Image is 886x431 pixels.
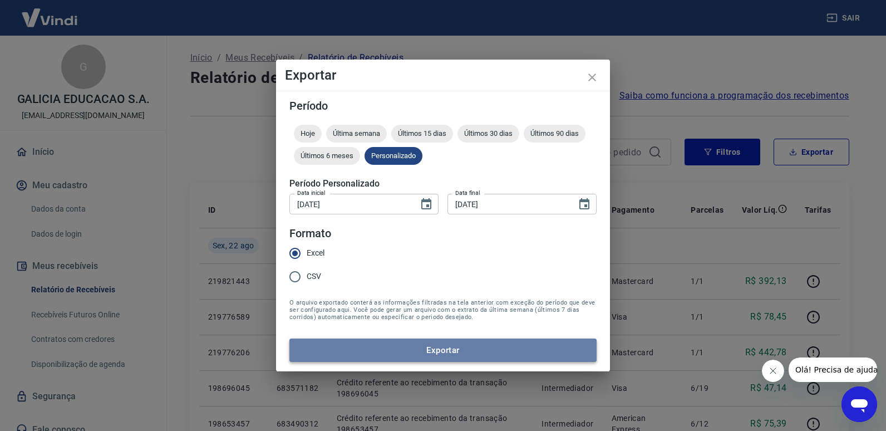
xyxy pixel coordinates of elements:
label: Data final [455,189,480,197]
span: Hoje [294,129,322,138]
span: O arquivo exportado conterá as informações filtradas na tela anterior com exceção do período que ... [289,299,597,321]
span: Última semana [326,129,387,138]
button: Choose date, selected date is 21 de ago de 2025 [415,193,437,215]
span: Últimos 30 dias [457,129,519,138]
legend: Formato [289,226,331,242]
div: Últimos 90 dias [524,125,585,143]
span: Últimos 6 meses [294,151,360,160]
h5: Período Personalizado [289,178,597,189]
iframe: Botão para abrir a janela de mensagens [841,386,877,422]
button: Exportar [289,339,597,362]
h4: Exportar [285,68,601,82]
span: Últimos 15 dias [391,129,453,138]
label: Data inicial [297,189,326,197]
div: Hoje [294,125,322,143]
input: DD/MM/YYYY [289,194,411,214]
span: Olá! Precisa de ajuda? [7,8,93,17]
span: Personalizado [365,151,422,160]
span: Excel [307,247,324,259]
div: Últimos 6 meses [294,147,360,165]
iframe: Mensagem da empresa [789,357,877,382]
div: Personalizado [365,147,422,165]
button: Choose date, selected date is 22 de ago de 2025 [573,193,595,215]
iframe: Fechar mensagem [762,360,784,382]
div: Últimos 15 dias [391,125,453,143]
h5: Período [289,100,597,111]
div: Última semana [326,125,387,143]
div: Últimos 30 dias [457,125,519,143]
input: DD/MM/YYYY [447,194,569,214]
button: close [579,64,606,91]
span: Últimos 90 dias [524,129,585,138]
span: CSV [307,271,321,282]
